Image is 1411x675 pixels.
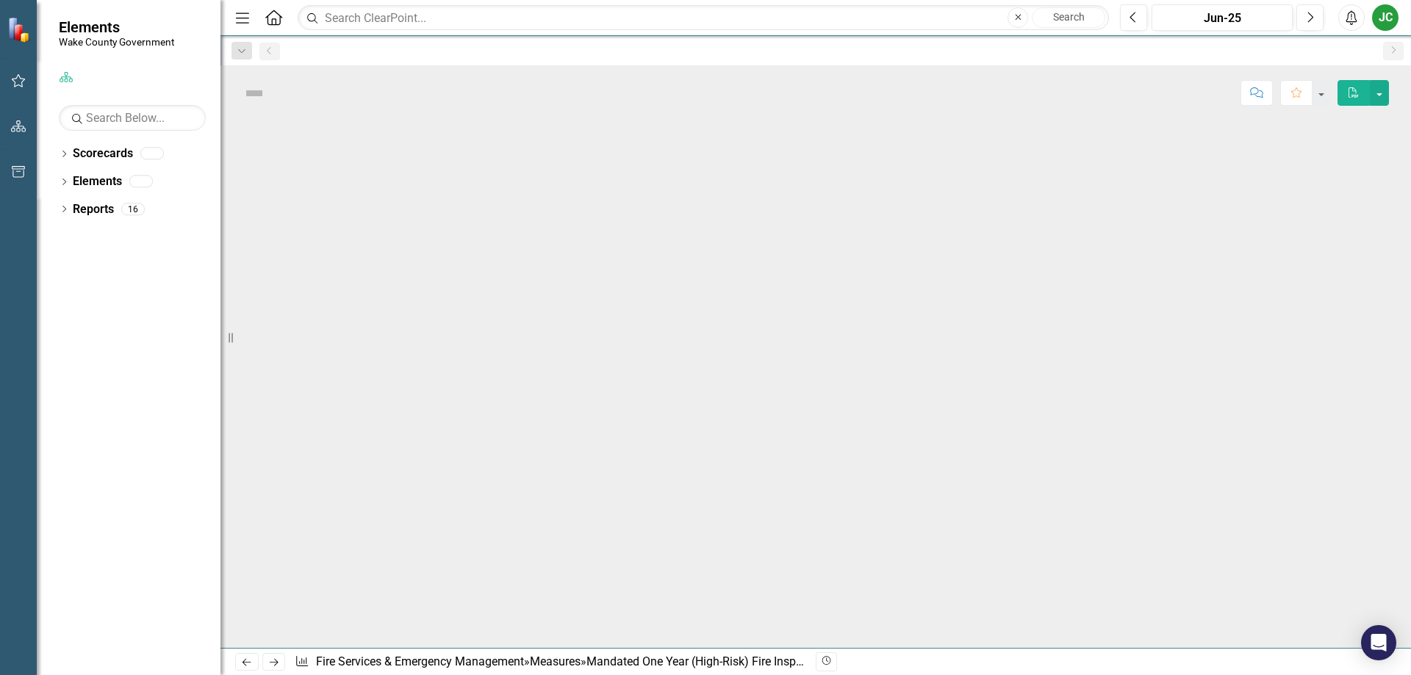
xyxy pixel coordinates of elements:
[316,654,524,668] a: Fire Services & Emergency Management
[1361,625,1396,660] div: Open Intercom Messenger
[73,201,114,218] a: Reports
[59,105,206,131] input: Search Below...
[530,654,581,668] a: Measures
[295,654,805,671] div: » »
[298,5,1109,31] input: Search ClearPoint...
[7,17,33,43] img: ClearPoint Strategy
[73,145,133,162] a: Scorecards
[586,654,833,668] div: Mandated One Year (High-Risk) Fire Inspections
[121,203,145,215] div: 16
[1372,4,1399,31] button: JC
[1157,10,1288,27] div: Jun-25
[73,173,122,190] a: Elements
[59,36,174,48] small: Wake County Government
[1152,4,1293,31] button: Jun-25
[1053,11,1085,23] span: Search
[243,82,266,105] img: Not Defined
[1032,7,1105,28] button: Search
[59,18,174,36] span: Elements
